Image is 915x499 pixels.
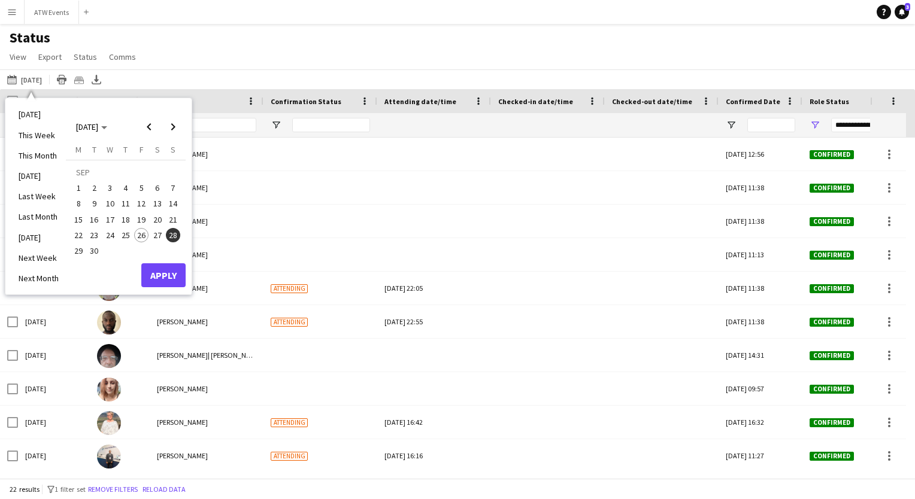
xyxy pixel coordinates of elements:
[810,418,854,427] span: Confirmed
[38,51,62,62] span: Export
[140,144,144,155] span: F
[719,138,802,171] div: [DATE] 12:56
[11,186,66,206] li: Last Week
[89,72,104,87] app-action-btn: Export XLSX
[119,228,133,242] span: 25
[810,120,820,130] button: Open Filter Menu
[810,385,854,394] span: Confirmed
[134,227,149,243] button: 26-09-2025
[92,144,96,155] span: T
[726,120,737,130] button: Open Filter Menu
[102,212,118,227] button: 17-09-2025
[161,115,185,139] button: Next month
[118,180,134,196] button: 04-09-2025
[178,118,256,132] input: Name Filter Input
[719,372,802,405] div: [DATE] 09:57
[166,181,180,195] span: 7
[74,51,97,62] span: Status
[104,49,141,65] a: Comms
[292,118,370,132] input: Confirmation Status Filter Input
[719,305,802,338] div: [DATE] 11:38
[157,97,176,106] span: Name
[71,212,86,227] span: 15
[149,212,165,227] button: 20-09-2025
[157,451,208,460] span: [PERSON_NAME]
[97,97,117,106] span: Photo
[384,97,456,106] span: Attending date/time
[719,238,802,271] div: [DATE] 11:13
[71,227,86,243] button: 22-09-2025
[134,181,149,195] span: 5
[157,418,208,427] span: [PERSON_NAME]
[87,244,102,258] span: 30
[719,339,802,372] div: [DATE] 14:31
[97,411,121,435] img: Melinda Kirkwood
[747,118,795,132] input: Confirmed Date Filter Input
[97,445,121,468] img: Usman Ghazanfar
[11,125,66,145] li: This Week
[10,51,26,62] span: View
[71,196,86,211] button: 08-09-2025
[271,318,308,327] span: Attending
[97,311,121,334] img: Adebola Bamiduro
[726,97,780,106] span: Confirmed Date
[5,49,31,65] a: View
[166,228,180,242] span: 28
[719,272,802,305] div: [DATE] 11:38
[165,196,181,211] button: 14-09-2025
[165,212,181,227] button: 21-09-2025
[137,115,161,139] button: Previous month
[102,180,118,196] button: 03-09-2025
[271,97,341,106] span: Confirmation Status
[11,206,66,227] li: Last Month
[54,485,86,494] span: 1 filter set
[86,227,102,243] button: 23-09-2025
[109,51,136,62] span: Comms
[11,104,66,124] li: [DATE]
[150,212,165,227] span: 20
[165,180,181,196] button: 07-09-2025
[76,121,98,132] span: [DATE]
[149,227,165,243] button: 27-09-2025
[134,228,149,242] span: 26
[118,196,134,211] button: 11-09-2025
[71,197,86,211] span: 8
[5,72,44,87] button: [DATE]
[810,284,854,293] span: Confirmed
[18,372,90,405] div: [DATE]
[271,418,308,427] span: Attending
[134,180,149,196] button: 05-09-2025
[134,212,149,227] span: 19
[69,49,102,65] a: Status
[18,339,90,372] div: [DATE]
[810,351,854,360] span: Confirmed
[119,212,133,227] span: 18
[384,439,484,472] div: [DATE] 16:16
[150,181,165,195] span: 6
[119,181,133,195] span: 4
[810,452,854,461] span: Confirmed
[810,97,849,106] span: Role Status
[54,72,69,87] app-action-btn: Print
[271,284,308,293] span: Attending
[155,144,160,155] span: S
[271,452,308,461] span: Attending
[71,243,86,258] button: 29-09-2025
[498,97,573,106] span: Checked-in date/time
[11,227,66,248] li: [DATE]
[150,228,165,242] span: 27
[11,166,66,186] li: [DATE]
[102,227,118,243] button: 24-09-2025
[86,243,102,258] button: 30-09-2025
[103,197,117,211] span: 10
[86,180,102,196] button: 02-09-2025
[719,406,802,439] div: [DATE] 16:32
[140,483,188,496] button: Reload data
[86,212,102,227] button: 16-09-2025
[71,180,86,196] button: 01-09-2025
[166,212,180,227] span: 21
[157,351,262,360] span: [PERSON_NAME]| [PERSON_NAME]
[150,197,165,211] span: 13
[810,217,854,226] span: Confirmed
[719,439,802,472] div: [DATE] 11:27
